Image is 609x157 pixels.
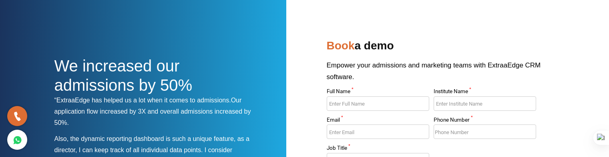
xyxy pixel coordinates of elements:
h2: a demo [327,36,555,59]
label: Phone Number [434,117,536,125]
input: Enter Full Name [327,96,429,111]
label: Full Name [327,89,429,96]
span: Also, the dynamic reporting dashboard is such a unique feature, as a director, I can keep track o... [54,135,249,153]
input: Enter Institute Name [434,96,536,111]
span: “ExtraaEdge has helped us a lot when it comes to admissions. [54,97,231,104]
span: Our application flow increased by 3X and overall admissions increased by 50%. [54,97,251,126]
input: Enter Phone Number [434,124,536,139]
p: Empower your admissions and marketing teams with ExtraaEdge CRM software. [327,59,555,89]
span: Book [327,39,355,52]
label: Job Title [327,145,429,153]
label: Email [327,117,429,125]
input: Enter Email [327,124,429,139]
span: We increased our admissions by 50% [54,57,193,94]
label: Institute Name [434,89,536,96]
